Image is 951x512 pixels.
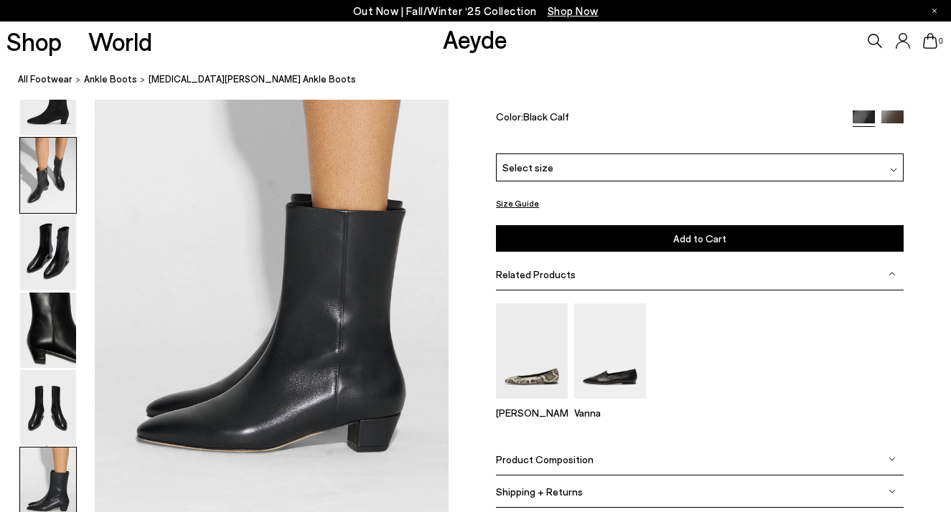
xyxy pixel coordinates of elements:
span: ankle boots [84,73,137,85]
img: Yasmin Leather Ankle Boots - Image 3 [20,215,76,290]
p: Out Now | Fall/Winter ‘25 Collection [353,2,599,20]
img: svg%3E [890,166,897,174]
span: Add to Cart [673,233,726,245]
a: Aeyde [443,24,507,54]
span: Navigate to /collections/new-in [548,4,599,17]
img: svg%3E [889,271,896,278]
img: Vanna Almond-Toe Loafers [574,303,646,399]
span: Shipping + Returns [496,485,583,498]
a: All Footwear [18,72,72,87]
div: Color: [496,111,839,128]
span: Product Composition [496,453,594,465]
a: ankle boots [84,72,137,87]
img: Yasmin Leather Ankle Boots - Image 5 [20,370,76,445]
a: World [88,29,152,54]
span: [MEDICAL_DATA][PERSON_NAME] Ankle Boots [149,72,356,87]
img: svg%3E [889,456,896,463]
button: Add to Cart [496,226,904,252]
span: 0 [937,37,945,45]
span: Black Calf [523,111,569,123]
p: [PERSON_NAME] [496,407,568,419]
span: Related Products [496,268,576,280]
a: Vanna Almond-Toe Loafers Vanna [574,389,646,419]
img: Ellie Almond-Toe Flats [496,303,568,399]
p: Vanna [574,407,646,419]
img: svg%3E [889,488,896,496]
a: Ellie Almond-Toe Flats [PERSON_NAME] [496,389,568,419]
a: 0 [923,33,937,49]
span: Select size [502,160,553,175]
img: Yasmin Leather Ankle Boots - Image 4 [20,293,76,368]
a: Shop [6,29,62,54]
nav: breadcrumb [18,60,951,100]
button: Size Guide [496,194,539,212]
img: Yasmin Leather Ankle Boots - Image 2 [20,138,76,213]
